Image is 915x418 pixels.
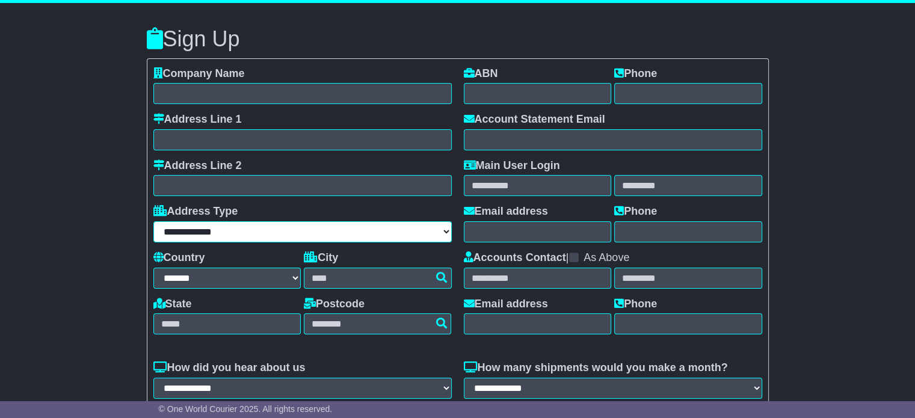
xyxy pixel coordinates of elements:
[153,113,242,126] label: Address Line 1
[614,298,657,311] label: Phone
[464,67,498,81] label: ABN
[304,251,338,265] label: City
[464,251,566,265] label: Accounts Contact
[464,361,728,375] label: How many shipments would you make a month?
[153,159,242,173] label: Address Line 2
[153,251,205,265] label: Country
[584,251,629,265] label: As Above
[464,251,762,268] div: |
[153,205,238,218] label: Address Type
[159,404,333,414] span: © One World Courier 2025. All rights reserved.
[153,361,306,375] label: How did you hear about us
[464,113,605,126] label: Account Statement Email
[614,67,657,81] label: Phone
[614,205,657,218] label: Phone
[153,67,245,81] label: Company Name
[464,298,548,311] label: Email address
[147,27,769,51] h3: Sign Up
[464,205,548,218] label: Email address
[304,298,365,311] label: Postcode
[153,298,192,311] label: State
[464,159,560,173] label: Main User Login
